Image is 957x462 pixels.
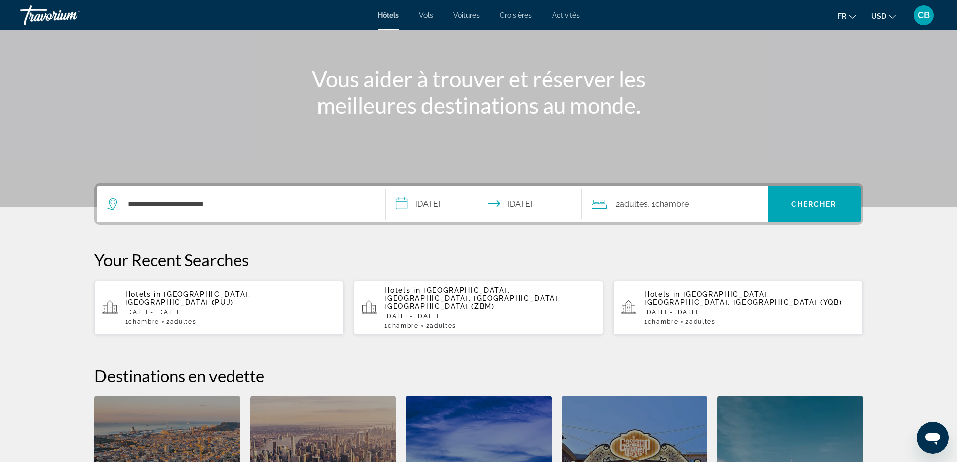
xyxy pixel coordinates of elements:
[384,286,560,310] span: [GEOGRAPHIC_DATA], [GEOGRAPHIC_DATA], [GEOGRAPHIC_DATA], [GEOGRAPHIC_DATA] (ZBM)
[20,2,121,28] a: Travorium
[582,186,768,222] button: Travelers: 2 adults, 0 children
[94,365,863,386] h2: Destinations en vedette
[648,197,689,211] span: , 1
[384,322,418,329] span: 1
[644,318,678,325] span: 1
[613,280,863,335] button: Hotels in [GEOGRAPHIC_DATA], [GEOGRAPHIC_DATA], [GEOGRAPHIC_DATA] (YQB)[DATE] - [DATE]1Chambre2Ad...
[838,12,846,20] span: fr
[871,12,886,20] span: USD
[791,200,837,208] span: Chercher
[94,250,863,270] p: Your Recent Searches
[97,186,861,222] div: Search widget
[386,186,582,222] button: Select check in and out date
[644,290,680,298] span: Hotels in
[453,11,480,19] a: Voitures
[685,318,715,325] span: 2
[384,313,595,320] p: [DATE] - [DATE]
[430,322,456,329] span: Adultes
[419,11,433,19] a: Vols
[917,422,949,454] iframe: Bouton de lancement de la fenêtre de messagerie
[918,10,930,20] span: CB
[426,322,456,329] span: 2
[94,280,344,335] button: Hotels in [GEOGRAPHIC_DATA], [GEOGRAPHIC_DATA] (PUJ)[DATE] - [DATE]1Chambre2Adultes
[125,309,336,316] p: [DATE] - [DATE]
[616,197,648,211] span: 2
[648,318,679,325] span: Chambre
[689,318,716,325] span: Adultes
[170,318,197,325] span: Adultes
[911,5,937,26] button: User Menu
[166,318,196,325] span: 2
[871,9,896,23] button: Change currency
[125,290,251,306] span: [GEOGRAPHIC_DATA], [GEOGRAPHIC_DATA] (PUJ)
[620,199,648,209] span: Adultes
[388,322,419,329] span: Chambre
[384,286,420,294] span: Hotels in
[500,11,532,19] a: Croisières
[290,66,667,118] h1: Vous aider à trouver et réserver les meilleures destinations au monde.
[644,309,855,316] p: [DATE] - [DATE]
[354,280,603,335] button: Hotels in [GEOGRAPHIC_DATA], [GEOGRAPHIC_DATA], [GEOGRAPHIC_DATA], [GEOGRAPHIC_DATA] (ZBM)[DATE] ...
[125,290,161,298] span: Hotels in
[128,318,159,325] span: Chambre
[644,290,842,306] span: [GEOGRAPHIC_DATA], [GEOGRAPHIC_DATA], [GEOGRAPHIC_DATA] (YQB)
[768,186,861,222] button: Search
[552,11,580,19] a: Activités
[378,11,399,19] a: Hôtels
[838,9,856,23] button: Change language
[655,199,689,209] span: Chambre
[125,318,159,325] span: 1
[127,197,370,212] input: Search hotel destination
